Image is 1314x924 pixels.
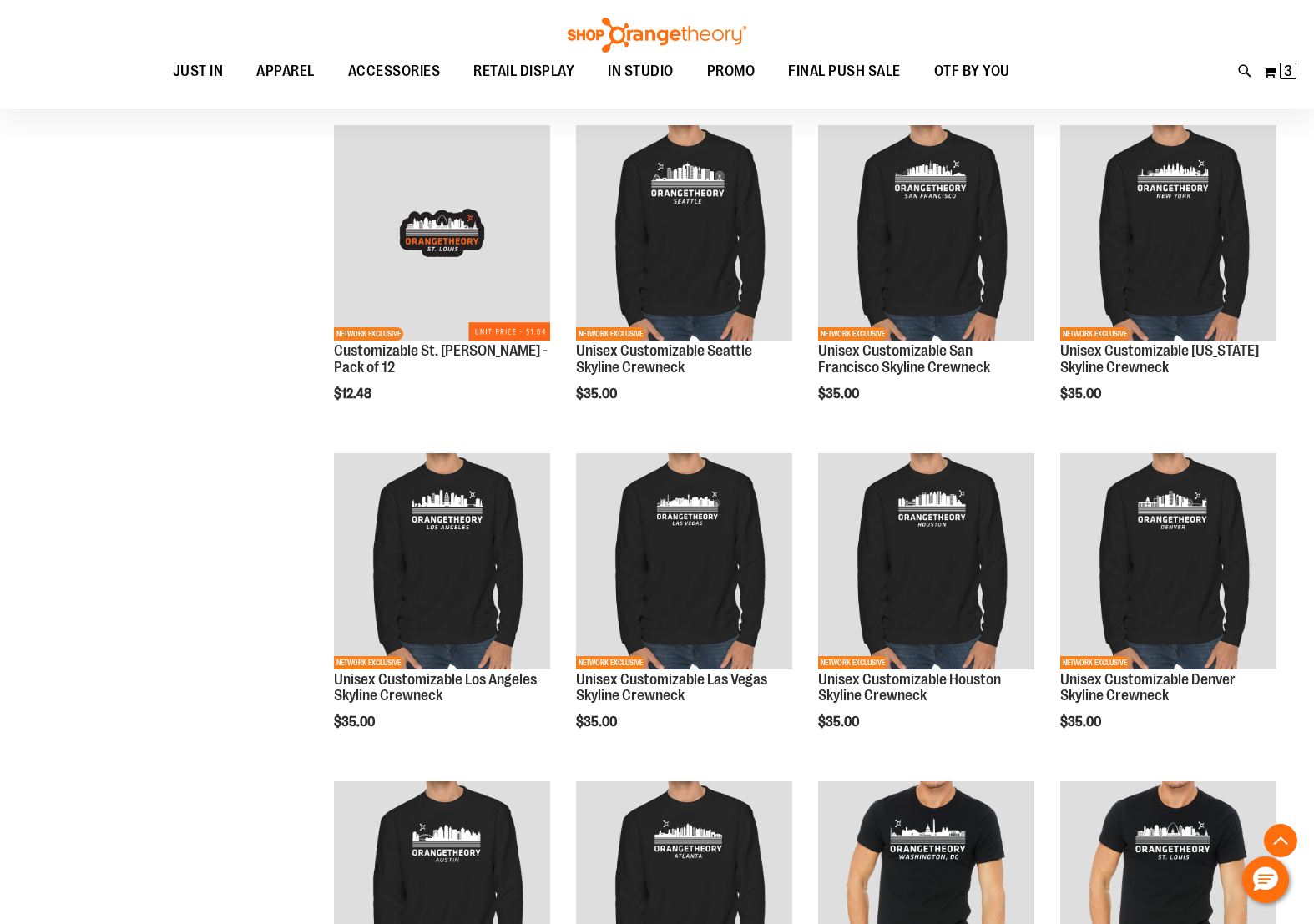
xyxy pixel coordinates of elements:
span: $35.00 [818,714,862,730]
div: product [1052,117,1285,444]
span: NETWORK EXCLUSIVE [818,656,887,669]
a: Product image for Unisex Customizable Houston Skyline CrewneckNETWORK EXCLUSIVE [818,453,1034,672]
span: ACCESSORIES [348,53,441,90]
a: Unisex Customizable Seattle Skyline Crewneck [576,342,752,376]
a: Product image for Unisex Customizable New York Skyline CrewneckNETWORK EXCLUSIVE [1060,125,1276,344]
img: Product image for Unisex Customizable Seattle Skyline Crewneck [576,125,792,341]
img: Product image for Unisex Customizable Las Vegas Skyline Crewneck [576,453,792,669]
button: Hello, have a question? Let’s chat. [1242,856,1289,903]
div: product [810,445,1043,772]
span: 3 [1284,63,1292,79]
a: OTF BY YOU [917,53,1027,91]
a: Unisex Customizable Los Angeles Skyline Crewneck [334,671,537,704]
a: JUST IN [156,53,240,91]
div: product [1052,445,1285,772]
a: PROMO [690,53,772,91]
span: PROMO [707,53,756,90]
a: Product image for Customizable St. Louis Sticker - 12 PKNETWORK EXCLUSIVE [334,125,550,344]
a: FINAL PUSH SALE [771,53,917,91]
span: IN STUDIO [608,53,674,90]
img: Shop Orangetheory [565,18,749,53]
a: IN STUDIO [591,53,690,91]
a: Unisex Customizable [US_STATE] Skyline Crewneck [1060,342,1259,376]
span: $35.00 [1060,714,1104,730]
img: Product image for Unisex Customizable San Francisco Skyline Crewneck [818,125,1034,341]
img: Product image for Unisex Customizable Los Angeles Skyline Crewneck [334,453,550,669]
a: RETAIL DISPLAY [457,53,591,90]
div: product [326,117,558,444]
a: Unisex Customizable Denver Skyline Crewneck [1060,671,1236,704]
span: NETWORK EXCLUSIVE [334,656,403,669]
a: Product image for Unisex Customizable Seattle Skyline CrewneckNETWORK EXCLUSIVE [576,125,792,344]
span: OTF BY YOU [934,53,1010,90]
div: product [568,445,801,772]
span: APPAREL [256,53,315,90]
span: RETAIL DISPLAY [473,53,574,90]
a: Unisex Customizable Houston Skyline Crewneck [818,671,1001,704]
button: Back To Top [1264,824,1297,857]
span: $35.00 [1060,386,1104,401]
img: Product image for Unisex Customizable Houston Skyline Crewneck [818,453,1034,669]
span: $35.00 [818,386,862,401]
span: NETWORK EXCLUSIVE [1060,327,1130,341]
img: Product image for Unisex Customizable New York Skyline Crewneck [1060,125,1276,341]
a: Customizable St. [PERSON_NAME] - Pack of 12 [334,342,548,376]
div: product [326,445,558,772]
a: Unisex Customizable San Francisco Skyline Crewneck [818,342,990,376]
span: $35.00 [576,714,619,730]
span: NETWORK EXCLUSIVE [1060,656,1130,669]
a: Unisex Customizable Las Vegas Skyline Crewneck [576,671,767,704]
div: product [810,117,1043,444]
a: Product image for Unisex Customizable Denver Skyline CrewneckNETWORK EXCLUSIVE [1060,453,1276,672]
span: NETWORK EXCLUSIVE [334,327,403,341]
img: Product image for Unisex Customizable Denver Skyline Crewneck [1060,453,1276,669]
a: Product image for Unisex Customizable Las Vegas Skyline CrewneckNETWORK EXCLUSIVE [576,453,792,672]
span: JUST IN [173,53,224,90]
a: APPAREL [240,53,331,91]
span: NETWORK EXCLUSIVE [818,327,887,341]
span: $35.00 [576,386,619,401]
span: $12.48 [334,386,374,401]
a: Product image for Unisex Customizable Los Angeles Skyline CrewneckNETWORK EXCLUSIVE [334,453,550,672]
span: $35.00 [334,714,377,730]
a: ACCESSORIES [331,53,457,91]
span: NETWORK EXCLUSIVE [576,327,645,341]
span: FINAL PUSH SALE [788,53,901,90]
a: Product image for Unisex Customizable San Francisco Skyline CrewneckNETWORK EXCLUSIVE [818,125,1034,344]
img: Product image for Customizable St. Louis Sticker - 12 PK [334,125,550,341]
span: NETWORK EXCLUSIVE [576,656,645,669]
div: product [568,117,801,444]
